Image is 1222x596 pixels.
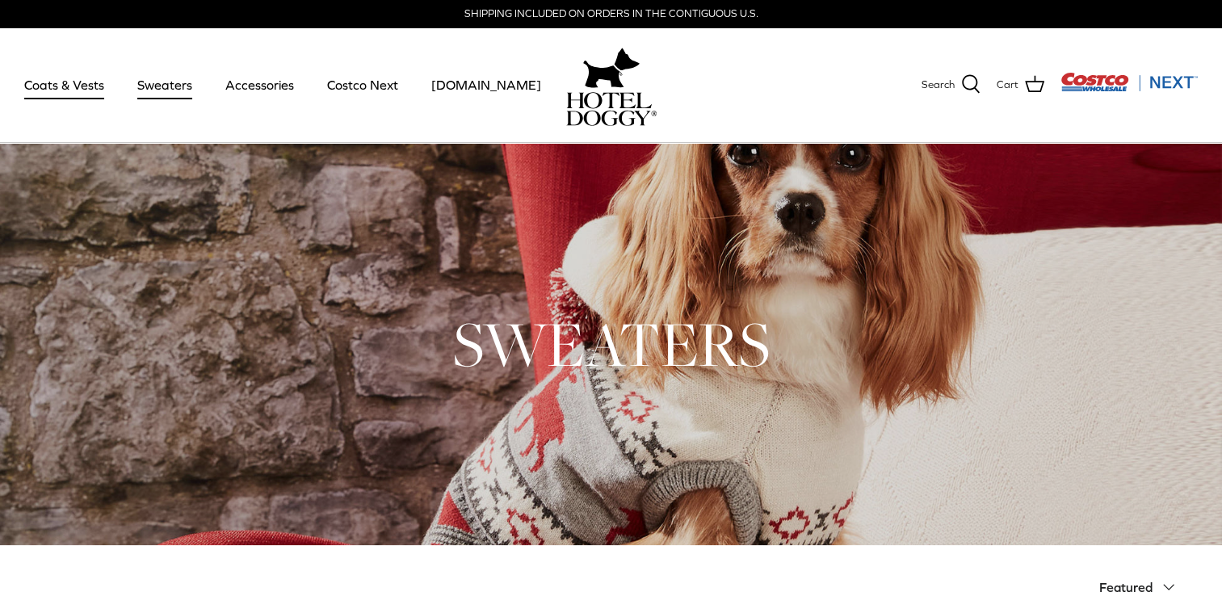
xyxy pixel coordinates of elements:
a: Cart [997,74,1044,95]
a: [DOMAIN_NAME] [417,57,556,112]
span: Featured [1099,580,1153,594]
span: Cart [997,77,1018,94]
span: Search [922,77,955,94]
img: hoteldoggy.com [583,44,640,92]
a: Costco Next [313,57,413,112]
img: Costco Next [1060,72,1198,92]
a: Search [922,74,981,95]
h1: SWEATERS [38,304,1185,384]
a: Coats & Vests [10,57,119,112]
a: Sweaters [123,57,207,112]
img: hoteldoggycom [566,92,657,126]
a: hoteldoggy.com hoteldoggycom [566,44,657,126]
a: Visit Costco Next [1060,82,1198,94]
a: Accessories [211,57,309,112]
